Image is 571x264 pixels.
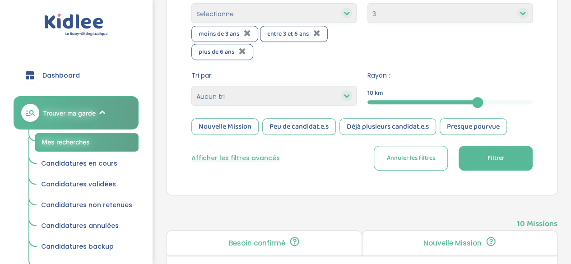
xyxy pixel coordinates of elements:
[41,242,114,251] span: Candidatures backup
[41,221,119,230] span: Candidatures annulées
[191,118,259,135] div: Nouvelle Mission
[44,14,108,37] img: logo.svg
[199,47,234,57] span: plus de 6 ans
[487,153,504,163] span: Filtrer
[374,146,448,171] button: Annuler les filtres
[41,180,116,189] span: Candidatures validées
[35,238,139,255] a: Candidatures backup
[229,240,285,247] p: Besoin confirmé
[14,59,139,92] a: Dashboard
[517,209,557,230] span: 10 Missions
[43,108,96,118] span: Trouver ma garde
[35,218,139,235] a: Candidatures annulées
[459,146,533,171] button: Filtrer
[41,200,132,209] span: Candidatures non retenues
[42,71,80,80] span: Dashboard
[35,176,139,193] a: Candidatures validées
[35,197,139,214] a: Candidatures non retenues
[191,71,357,80] span: Tri par:
[367,71,533,80] span: Rayon :
[440,118,507,135] div: Presque pourvue
[199,29,239,39] span: moins de 3 ans
[423,240,482,247] p: Nouvelle Mission
[35,155,139,172] a: Candidatures en cours
[267,29,309,39] span: entre 3 et 6 ans
[41,159,117,168] span: Candidatures en cours
[367,88,383,98] span: 10 km
[262,118,336,135] div: Peu de candidat.e.s
[42,138,90,146] span: Mes recherches
[339,118,436,135] div: Déjà plusieurs candidat.e.s
[191,153,280,163] button: Afficher les filtres avancés
[14,96,139,130] a: Trouver ma garde
[386,153,435,163] span: Annuler les filtres
[35,133,139,152] a: Mes recherches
